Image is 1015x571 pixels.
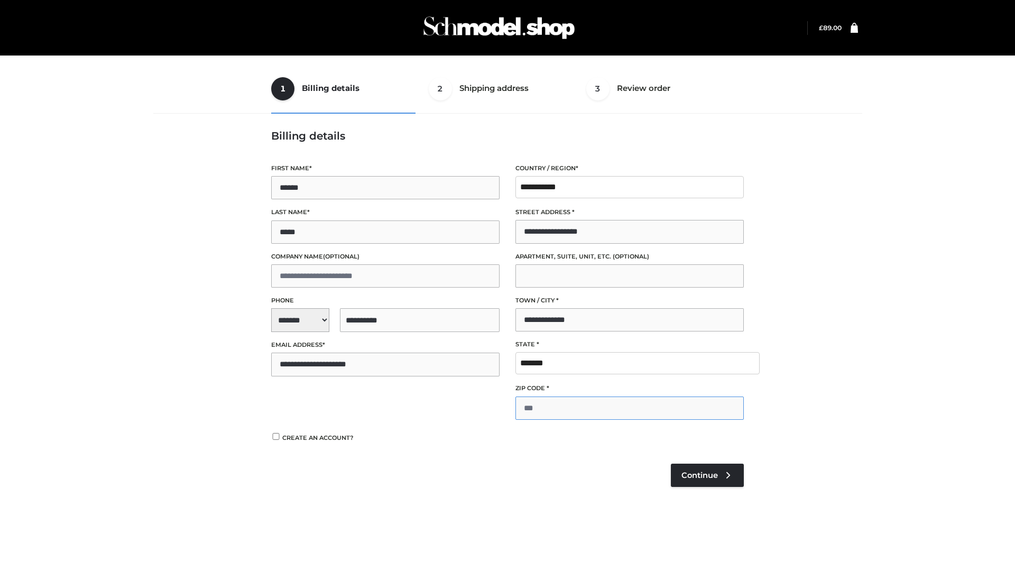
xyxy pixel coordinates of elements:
input: Create an account? [271,433,281,440]
label: Street address [515,207,744,217]
span: (optional) [613,253,649,260]
label: Town / City [515,296,744,306]
img: Schmodel Admin 964 [420,7,578,49]
span: Continue [681,471,718,480]
label: Last name [271,207,500,217]
label: Company name [271,252,500,262]
label: ZIP Code [515,383,744,393]
label: Phone [271,296,500,306]
label: First name [271,163,500,173]
span: Create an account? [282,434,354,441]
span: (optional) [323,253,359,260]
label: Apartment, suite, unit, etc. [515,252,744,262]
label: Country / Region [515,163,744,173]
bdi: 89.00 [819,24,842,32]
a: £89.00 [819,24,842,32]
label: State [515,339,744,349]
a: Continue [671,464,744,487]
label: Email address [271,340,500,350]
h3: Billing details [271,130,744,142]
span: £ [819,24,823,32]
